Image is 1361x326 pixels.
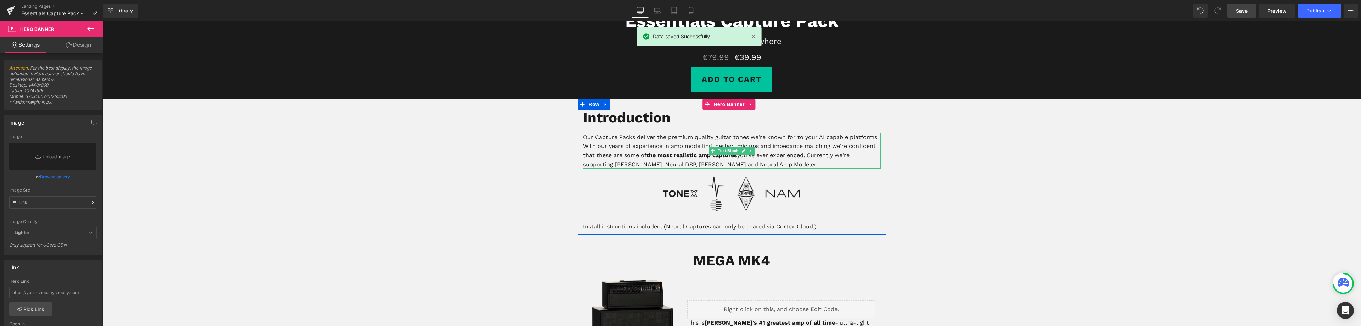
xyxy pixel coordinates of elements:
a: Attention [9,65,28,71]
span: Hero Banner [609,78,644,88]
a: Laptop [649,4,666,18]
span: Save [1236,7,1248,15]
span: €39.99 [632,30,659,43]
b: Introduction [481,88,568,105]
a: Tablet [666,4,683,18]
span: Essentials Capture Pack - ML Sound Lab [21,11,89,16]
div: Image [9,134,96,139]
a: Expand / Collapse [645,125,652,134]
span: Text Block [614,125,637,134]
a: Pick Link [9,302,52,316]
div: Only support for UCare CDN [9,242,96,253]
span: €79.99 [600,32,627,40]
strong: the most realistic amp captures [544,131,635,137]
strong: [PERSON_NAME]'s #1 greatest amp of all time [602,298,733,305]
div: Image Src [9,188,96,193]
button: Undo [1193,4,1208,18]
button: Redo [1210,4,1225,18]
div: Image Quality [9,219,96,224]
span: Library [116,7,133,14]
a: New Library [103,4,138,18]
a: Preview [1259,4,1295,18]
button: More [1344,4,1358,18]
p: Install instructions included. (Neural Captures can only be shared via Cortex Cloud.) [481,201,778,210]
input: Link [9,196,96,209]
span: Row [485,78,499,88]
span: Hero Banner [20,26,54,32]
a: ADD TO CART [589,46,670,70]
a: Mobile [683,4,700,18]
div: or [9,173,96,181]
a: Landing Pages [21,4,103,9]
a: Browse gallery [40,171,70,183]
button: Publish [1298,4,1341,18]
b: MEGA MK4 [591,231,668,248]
div: Open Intercom Messenger [1337,302,1354,319]
input: https://your-shop.myshopify.com [9,287,96,298]
b: Lighter [15,230,29,235]
span: Data saved Successfully. [653,33,711,40]
div: Hero Link [9,279,96,284]
span: : For the best display, the image uploaded in Hero banner should have dimensions* as below: Deskt... [9,65,96,110]
a: Design [53,37,104,53]
a: Expand / Collapse [499,78,508,88]
a: Desktop [632,4,649,18]
a: Expand / Collapse [644,78,653,88]
span: Preview [1267,7,1287,15]
div: Image [9,116,24,126]
div: Link [9,260,19,270]
span: Publish [1306,8,1324,13]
